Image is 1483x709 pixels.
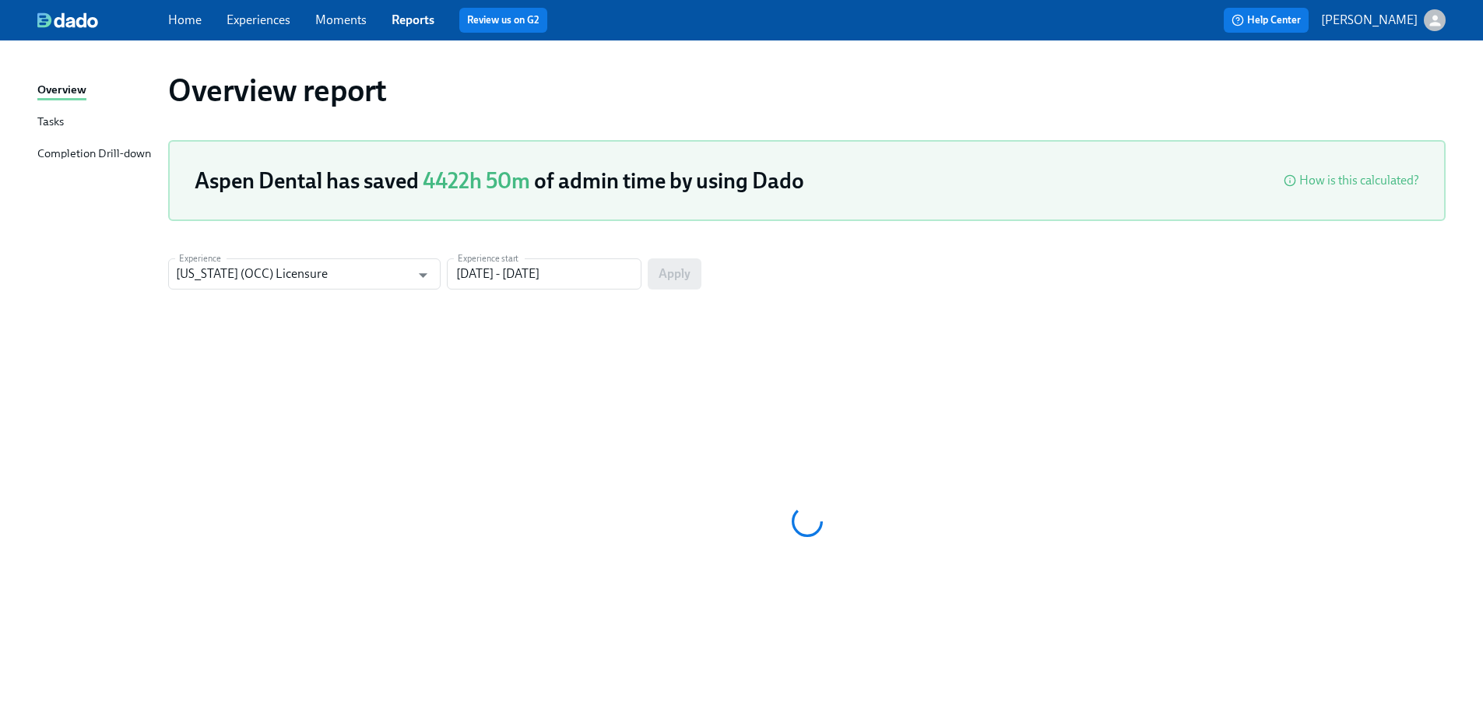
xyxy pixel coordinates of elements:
a: Experiences [227,12,290,27]
a: Review us on G2 [467,12,539,28]
div: Overview [37,81,86,100]
h3: Aspen Dental has saved of admin time by using Dado [195,167,804,195]
a: dado [37,12,168,28]
button: Open [411,263,435,287]
h1: Overview report [168,72,387,109]
img: dado [37,12,98,28]
span: 4422h 50m [423,167,530,194]
div: Tasks [37,113,64,132]
a: Moments [315,12,367,27]
a: Home [168,12,202,27]
button: Help Center [1224,8,1309,33]
div: How is this calculated? [1299,172,1419,189]
div: Completion Drill-down [37,145,151,164]
p: [PERSON_NAME] [1321,12,1418,29]
a: Tasks [37,113,156,132]
button: Review us on G2 [459,8,547,33]
a: Reports [392,12,434,27]
a: Overview [37,81,156,100]
span: Help Center [1232,12,1301,28]
a: Completion Drill-down [37,145,156,164]
button: [PERSON_NAME] [1321,9,1446,31]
